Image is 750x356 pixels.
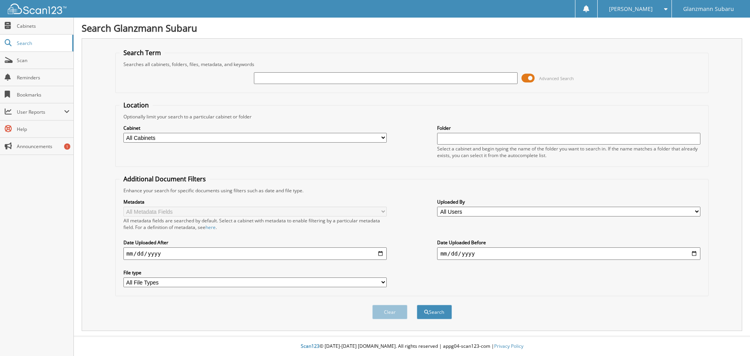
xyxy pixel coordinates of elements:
[123,269,387,276] label: File type
[301,343,320,349] span: Scan123
[17,74,70,81] span: Reminders
[494,343,523,349] a: Privacy Policy
[123,239,387,246] label: Date Uploaded After
[120,61,705,68] div: Searches all cabinets, folders, files, metadata, and keywords
[120,113,705,120] div: Optionally limit your search to a particular cabinet or folder
[64,143,70,150] div: 1
[123,125,387,131] label: Cabinet
[205,224,216,231] a: here
[437,239,700,246] label: Date Uploaded Before
[683,7,734,11] span: Glanzmann Subaru
[437,199,700,205] label: Uploaded By
[123,199,387,205] label: Metadata
[17,23,70,29] span: Cabinets
[120,187,705,194] div: Enhance your search for specific documents using filters such as date and file type.
[120,48,165,57] legend: Search Term
[17,40,68,47] span: Search
[417,305,452,319] button: Search
[372,305,407,319] button: Clear
[123,247,387,260] input: start
[17,91,70,98] span: Bookmarks
[120,101,153,109] legend: Location
[82,21,742,34] h1: Search Glanzmann Subaru
[539,75,574,81] span: Advanced Search
[120,175,210,183] legend: Additional Document Filters
[17,126,70,132] span: Help
[17,109,64,115] span: User Reports
[17,57,70,64] span: Scan
[437,247,700,260] input: end
[437,125,700,131] label: Folder
[74,337,750,356] div: © [DATE]-[DATE] [DOMAIN_NAME]. All rights reserved | appg04-scan123-com |
[437,145,700,159] div: Select a cabinet and begin typing the name of the folder you want to search in. If the name match...
[123,217,387,231] div: All metadata fields are searched by default. Select a cabinet with metadata to enable filtering b...
[17,143,70,150] span: Announcements
[8,4,66,14] img: scan123-logo-white.svg
[609,7,653,11] span: [PERSON_NAME]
